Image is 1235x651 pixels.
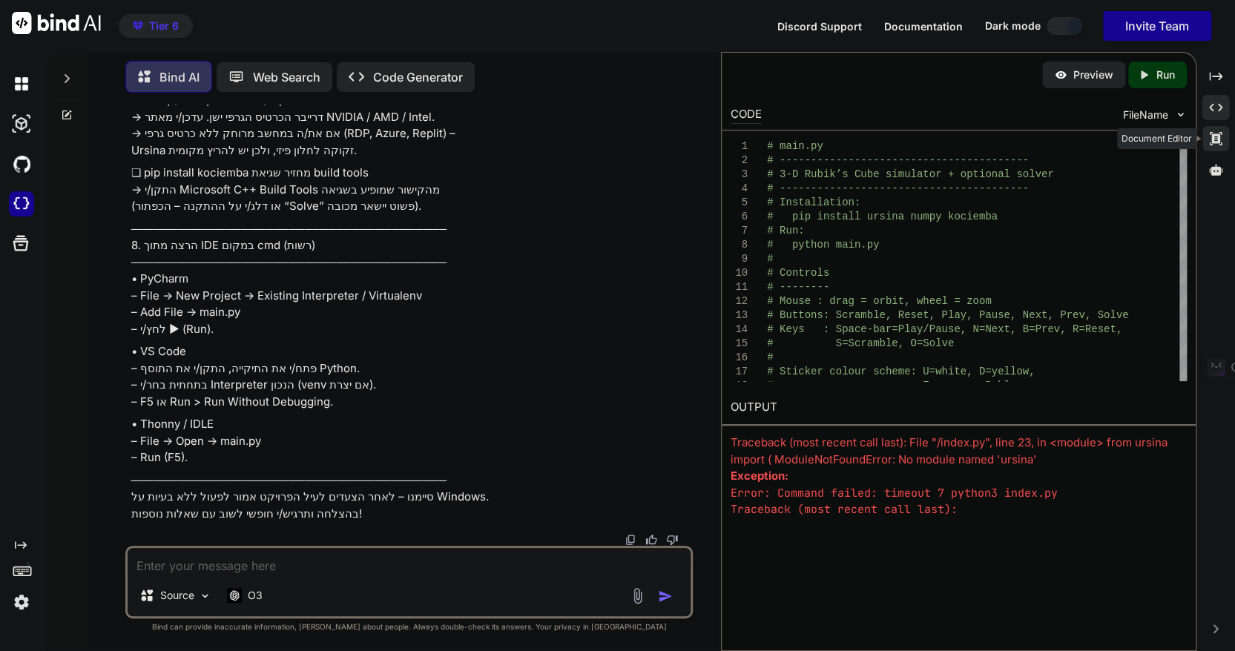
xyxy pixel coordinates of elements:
[767,253,773,265] span: #
[767,380,1029,391] span: # F=green, B=blue,
[159,68,200,86] p: Bind AI
[731,469,788,483] strong: Exception:
[731,365,748,379] div: 17
[1117,128,1196,149] div: Document Editor
[1078,309,1128,321] span: v, Solve
[149,19,179,33] span: Tier 6
[9,71,34,96] img: darkChat
[9,191,34,217] img: cloudideIcon
[1054,68,1067,82] img: preview
[767,168,1053,180] span: # 3-D Rubik’s Cube simulator + optional solver
[731,434,1187,468] div: Traceback (most recent call last): File "/index.py", line 23, in <module> from ursina import ( Mo...
[731,308,748,323] div: 13
[731,351,748,365] div: 16
[767,337,954,349] span: # S=Scramble, O=Solve
[373,68,463,86] p: Code Generator
[731,168,748,182] div: 3
[767,239,879,251] span: # python main.py
[9,151,34,176] img: githubDark
[767,309,1078,321] span: # Buttons: Scramble, Reset, Play, Pause, Next, Pre
[12,12,101,34] img: Bind AI
[731,337,748,351] div: 15
[767,323,1078,335] span: # Keys : Space-bar=Play/Pause, N=Next, B=Prev, R
[1174,108,1187,121] img: chevron down
[119,14,193,38] button: premiumTier 6
[767,295,991,307] span: # Mouse : drag = orbit, wheel = zoom
[777,19,862,34] button: Discord Support
[731,252,748,266] div: 9
[767,281,829,293] span: # --------
[767,182,1029,194] span: # ----------------------------------------
[731,280,748,294] div: 11
[131,472,690,523] p: ──────────────────────────────────────── סיימנו – לאחר הצעדים לעיל הפרויקט אמור לפעול ללא בעיות ע...
[884,20,963,33] span: Documentation
[1156,67,1175,82] p: Run
[227,588,242,602] img: O3
[767,211,998,222] span: # pip install ursina numpy kociemba
[1078,323,1122,335] span: =Reset,
[658,589,673,604] img: icon
[199,589,211,602] img: Pick Models
[131,343,690,410] p: • VS Code – פתח/י את התיקייה, התקן/י את התוסף ‎Python‎. – בתחתית בחר/י Interpreter הנכון (venv אם...
[731,323,748,337] div: 14
[1073,67,1113,82] p: Preview
[884,19,963,34] button: Documentation
[1123,108,1168,122] span: FileName
[731,266,748,280] div: 10
[125,621,693,632] p: Bind can provide inaccurate information, [PERSON_NAME] about people. Always double-check its answ...
[985,19,1041,33] span: Dark mode
[767,140,823,152] span: # main.py
[9,589,34,615] img: settings
[731,379,748,393] div: 18
[777,20,862,33] span: Discord Support
[731,210,748,224] div: 6
[629,587,646,604] img: attachment
[731,139,748,153] div: 1
[767,225,804,237] span: # Run:
[131,165,690,215] p: ❏ ‎pip install kociemba‎ מחזיר שגיאת ‎build tools‎ → התקן/י ‎Microsoft C++ Build Tools‎ מהקישור ש...
[731,106,762,124] div: CODE
[731,196,748,210] div: 5
[731,182,748,196] div: 4
[731,224,748,238] div: 7
[767,196,860,208] span: # Installation:
[645,534,657,546] img: like
[767,351,773,363] span: #
[731,238,748,252] div: 8
[160,588,194,603] p: Source
[131,92,690,159] p: ❏ חלון שחור/קריסת ‎GLFW / OpenGL‎ → דרייבר הכרטיס הגרפי ישן. עדכן/י מאתר ‎NVIDIA / AMD / Intel‎. ...
[767,154,1029,166] span: # ----------------------------------------
[133,22,143,30] img: premium
[731,485,1187,569] pre: Error: Command failed: timeout 7 python3 index.py Traceback (most recent call last): File "/index...
[9,111,34,136] img: darkAi-studio
[666,534,678,546] img: dislike
[253,68,320,86] p: Web Search
[625,534,636,546] img: copy
[767,366,1035,377] span: # Sticker colour scheme: U=white, D=yellow,
[767,267,829,279] span: # Controls
[131,221,690,338] p: ──────────────────────────────────────── 8. הרצה מתוך IDE במקום cmd (רשות) ──────────────────────...
[731,294,748,308] div: 12
[731,153,748,168] div: 2
[722,390,1196,425] h2: OUTPUT
[131,416,690,466] p: • Thonny / IDLE – File → Open → main.py – Run (F5).
[248,588,263,603] p: O3
[1103,11,1211,41] button: Invite Team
